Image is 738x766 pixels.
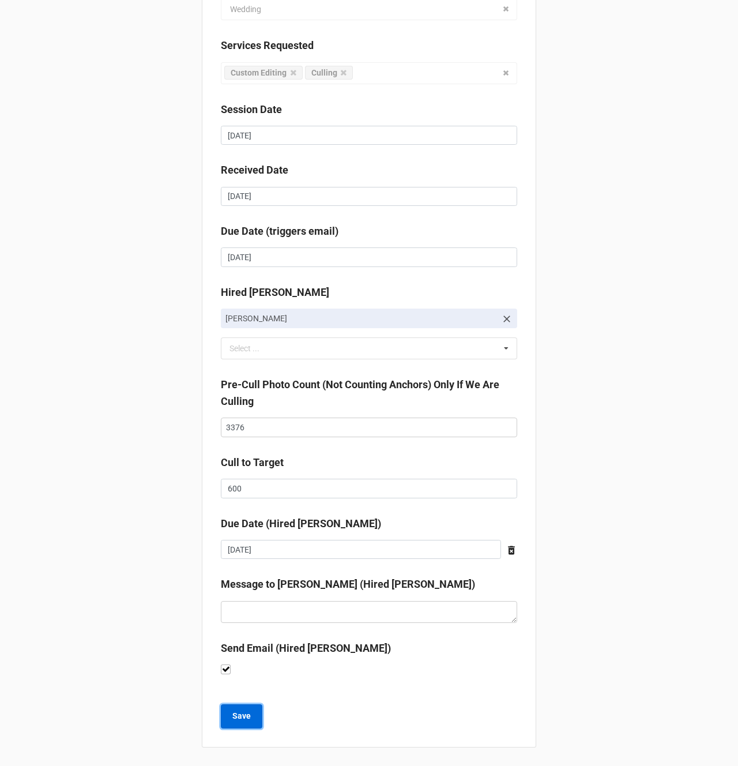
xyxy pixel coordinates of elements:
label: Hired [PERSON_NAME] [221,284,329,301]
p: [PERSON_NAME] [225,313,496,324]
input: Date [221,187,517,206]
label: Cull to Target [221,455,284,471]
label: Message to [PERSON_NAME] (Hired [PERSON_NAME]) [221,576,475,592]
input: Date [221,247,517,267]
label: Pre-Cull Photo Count (Not Counting Anchors) Only If We Are Culling [221,377,517,410]
b: Save [232,710,251,722]
div: Select ... [227,342,276,355]
label: Received Date [221,162,288,178]
label: Due Date (Hired [PERSON_NAME]) [221,516,381,532]
label: Due Date (triggers email) [221,223,338,239]
input: Date [221,126,517,145]
input: Date [221,540,501,560]
button: Save [221,704,262,729]
label: Session Date [221,102,282,118]
label: Services Requested [221,37,314,54]
label: Send Email (Hired [PERSON_NAME]) [221,640,391,656]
